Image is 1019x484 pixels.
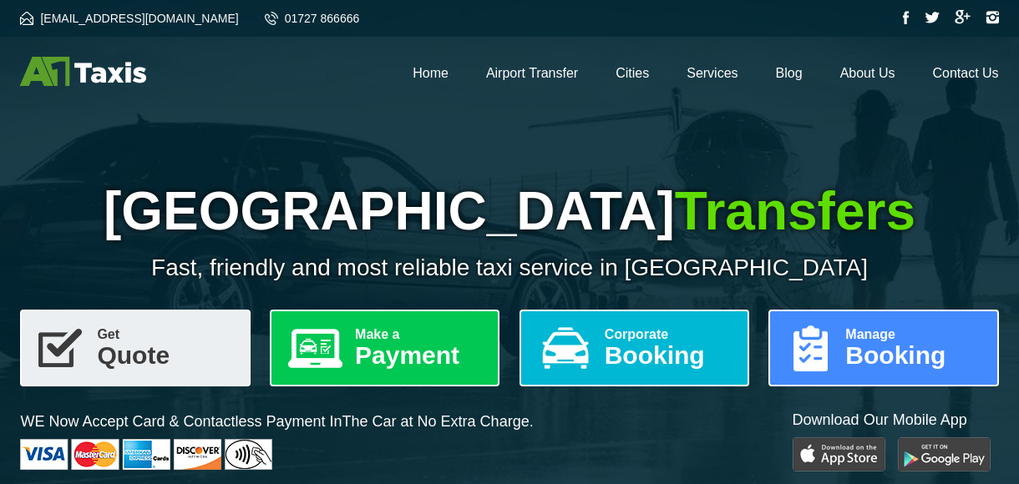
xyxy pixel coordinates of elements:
img: Google Play [898,437,991,471]
a: Airport Transfer [486,66,578,80]
a: Contact Us [932,66,998,80]
a: Cities [616,66,649,80]
img: Play Store [793,437,885,471]
img: Instagram [986,11,999,24]
a: Blog [776,66,803,80]
span: Manage [845,328,983,341]
img: A1 Taxis St Albans LTD [20,57,146,86]
p: WE Now Accept Card & Contactless Payment In [20,411,533,432]
span: Transfers [675,181,915,241]
a: Make aPayment [270,310,499,386]
img: Facebook [903,11,910,24]
img: Twitter [925,12,940,23]
a: GetQuote [20,310,250,386]
p: Fast, friendly and most reliable taxi service in [GEOGRAPHIC_DATA] [20,255,998,281]
span: The Car at No Extra Charge. [342,413,534,430]
a: CorporateBooking [520,310,749,386]
span: Corporate [605,328,734,341]
span: Get [97,328,235,341]
a: ManageBooking [768,310,998,386]
a: Home [413,66,449,80]
a: 01727 866666 [265,12,360,25]
img: Cards [20,439,272,470]
span: Make a [355,328,484,341]
a: About Us [840,66,895,80]
img: Google Plus [955,10,971,24]
a: [EMAIL_ADDRESS][DOMAIN_NAME] [20,12,238,25]
h1: [GEOGRAPHIC_DATA] [20,180,998,242]
a: Services [687,66,738,80]
p: Download Our Mobile App [793,410,999,431]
